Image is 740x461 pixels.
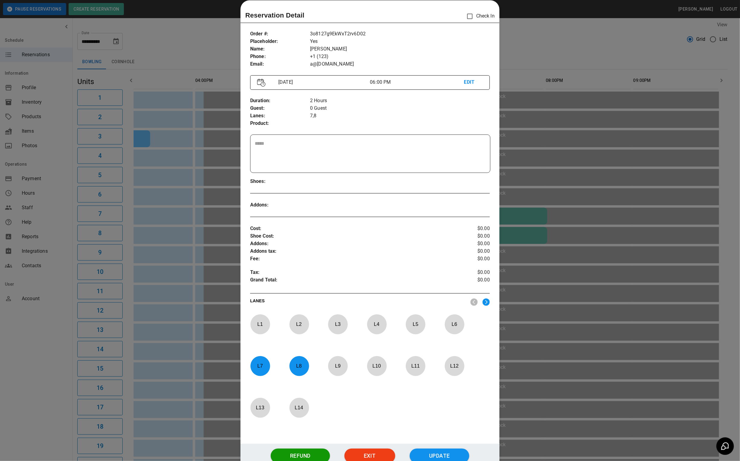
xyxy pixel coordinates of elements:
p: L 6 [444,317,464,331]
p: 2 Hours [310,97,490,105]
p: Yes [310,38,490,45]
p: L 13 [250,401,270,415]
p: Guest : [250,105,310,112]
p: Duration : [250,97,310,105]
p: Check In [464,10,495,23]
p: Tax : [250,269,450,276]
p: +1 (123) [310,53,490,60]
p: $0.00 [450,269,490,276]
p: L 7 [250,359,270,373]
p: Email : [250,60,310,68]
p: Addons : [250,201,310,209]
p: Product : [250,120,310,127]
p: Placeholder : [250,38,310,45]
p: L 14 [289,401,309,415]
p: $0.00 [450,276,490,285]
p: Phone : [250,53,310,60]
p: EDIT [464,79,483,86]
p: 06:00 PM [370,79,464,86]
p: $0.00 [450,225,490,232]
p: Reservation Detail [245,10,305,20]
p: 7,8 [310,112,490,120]
p: Name : [250,45,310,53]
p: $0.00 [450,232,490,240]
p: L 11 [406,359,425,373]
p: [DATE] [276,79,370,86]
p: L 5 [406,317,425,331]
p: L 12 [444,359,464,373]
p: [PERSON_NAME] [310,45,490,53]
p: Shoes : [250,178,310,185]
p: Addons : [250,240,450,248]
img: right.svg [483,298,490,306]
p: $0.00 [450,255,490,263]
p: $0.00 [450,248,490,255]
img: Vector [257,79,266,87]
p: Cost : [250,225,450,232]
p: Lanes : [250,112,310,120]
p: Grand Total : [250,276,450,285]
p: L 10 [367,359,387,373]
p: L 9 [328,359,348,373]
p: Order # : [250,30,310,38]
p: Fee : [250,255,450,263]
p: 0 Guest [310,105,490,112]
img: nav_left.svg [470,298,478,306]
p: Shoe Cost : [250,232,450,240]
p: L 4 [367,317,387,331]
p: L 3 [328,317,348,331]
p: a@[DOMAIN_NAME] [310,60,490,68]
p: Addons tax : [250,248,450,255]
p: L 2 [289,317,309,331]
p: L 1 [250,317,270,331]
p: L 8 [289,359,309,373]
p: 3o8127g9EkWxT2rv6D02 [310,30,490,38]
p: LANES [250,298,466,306]
p: $0.00 [450,240,490,248]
